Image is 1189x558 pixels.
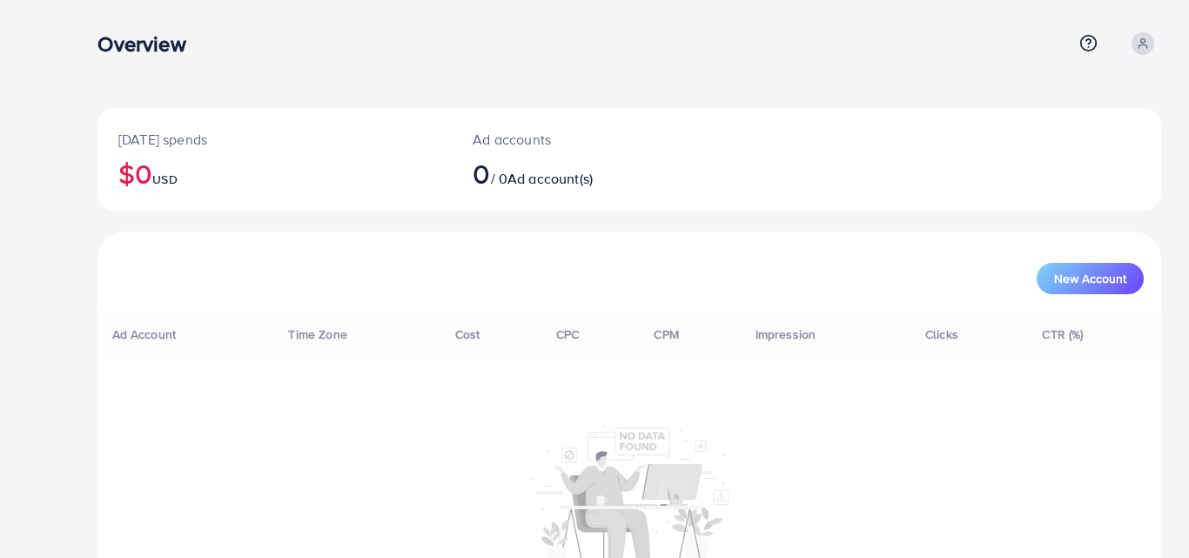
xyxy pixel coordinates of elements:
button: New Account [1037,263,1144,294]
span: New Account [1054,272,1126,285]
span: Ad account(s) [507,169,593,188]
h2: / 0 [473,157,697,190]
span: USD [152,171,177,188]
p: Ad accounts [473,129,697,150]
h3: Overview [97,31,199,57]
span: 0 [473,153,490,193]
p: [DATE] spends [118,129,431,150]
h2: $0 [118,157,431,190]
